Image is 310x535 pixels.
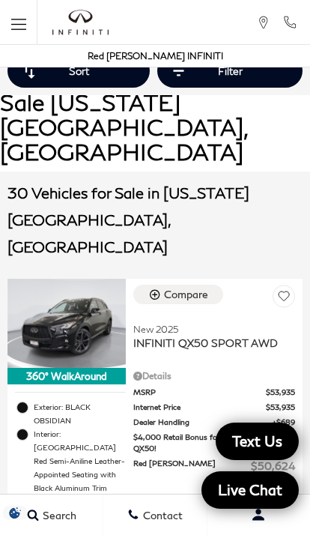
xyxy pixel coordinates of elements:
[133,323,284,336] span: New 2025
[201,471,299,509] a: Live Chat
[133,369,295,383] div: Pricing Details - INFINITI QX50 SPORT AWD
[7,54,150,88] button: Sort
[7,184,249,256] span: 30 Vehicles for Sale in [US_STATE][GEOGRAPHIC_DATA], [GEOGRAPHIC_DATA]
[139,509,183,522] span: Contact
[133,458,251,474] span: Red [PERSON_NAME]
[216,423,299,460] a: Text Us
[251,458,295,474] span: $50,624
[133,432,295,454] a: $4,000 Retail Bonus for 2025 QX50! $4,000
[225,432,290,450] span: Text Us
[88,50,223,61] a: Red [PERSON_NAME] INFINITI
[7,368,126,384] div: 360° WalkAround
[282,16,297,29] a: Call Red Noland INFINITI
[133,402,266,413] span: Internet Price
[266,402,295,413] span: $53,935
[133,336,284,350] span: INFINITI QX50 SPORT AWD
[52,10,109,35] img: INFINITI
[7,279,126,367] img: 2025 INFINITI QX50 SPORT AWD
[273,417,295,428] span: $689
[133,285,223,304] button: Compare Vehicle
[34,400,126,427] span: Exterior: BLACK OBSIDIAN
[207,496,310,534] button: Open user profile menu
[133,417,273,428] span: Dealer Handling
[39,509,76,522] span: Search
[133,387,295,398] a: MSRP $53,935
[133,313,295,350] a: New 2025INFINITI QX50 SPORT AWD
[157,54,303,88] button: Filter
[164,288,208,301] div: Compare
[266,387,295,398] span: $53,935
[133,402,295,413] a: Internet Price $53,935
[133,387,266,398] span: MSRP
[273,285,295,311] button: Save Vehicle
[34,427,126,495] span: Interior: [GEOGRAPHIC_DATA] Red Semi-Aniline Leather-Appointed Seating with Black Aluminum Trim
[210,480,290,499] span: Live Chat
[52,10,109,35] a: infiniti
[133,458,295,474] a: Red [PERSON_NAME] $50,624
[133,417,295,428] a: Dealer Handling $689
[133,432,267,454] span: $4,000 Retail Bonus for 2025 QX50!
